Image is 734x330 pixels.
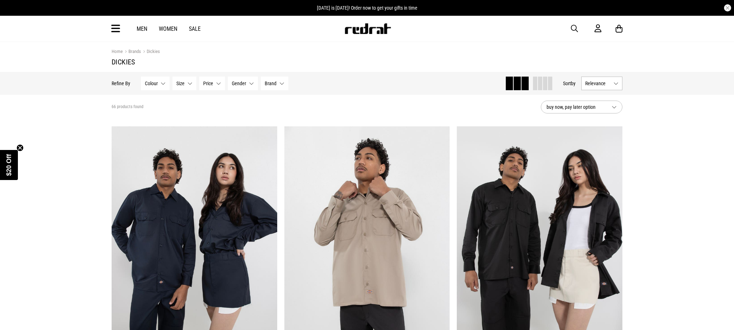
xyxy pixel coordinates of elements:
span: Brand [265,81,277,86]
a: Dickies [141,49,160,55]
span: [DATE] is [DATE]! Order now to get your gifts in time [317,5,417,11]
a: Sale [189,25,201,32]
img: Redrat logo [344,23,391,34]
button: Brand [261,77,288,90]
span: Size [176,81,185,86]
span: by [571,81,576,86]
p: Refine By [112,81,130,86]
span: 66 products found [112,104,143,110]
h1: Dickies [112,58,622,66]
button: Size [172,77,196,90]
span: buy now, pay later option [547,103,606,111]
span: Colour [145,81,158,86]
a: Home [112,49,123,54]
button: Price [199,77,225,90]
a: Women [159,25,177,32]
button: Sortby [563,79,576,88]
a: Brands [123,49,141,55]
span: Gender [232,81,246,86]
span: Relevance [585,81,611,86]
button: buy now, pay later option [541,101,622,113]
button: Colour [141,77,170,90]
button: Close teaser [16,144,24,151]
span: $20 Off [5,154,13,176]
button: Gender [228,77,258,90]
button: Relevance [581,77,622,90]
span: Price [203,81,213,86]
a: Men [137,25,147,32]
